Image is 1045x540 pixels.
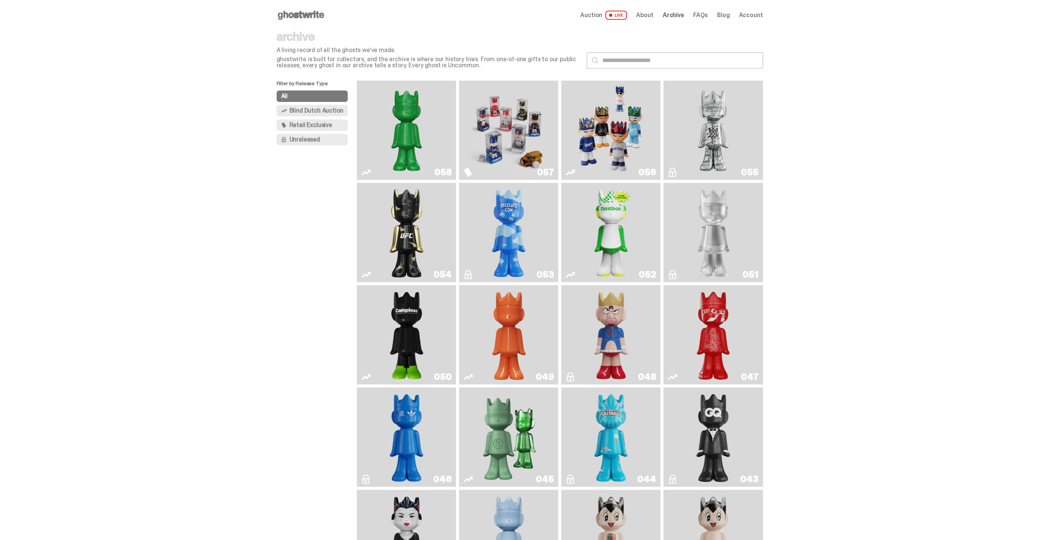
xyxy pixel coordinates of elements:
a: Archive [663,12,684,18]
img: Schrödinger's ghost: Sunday Green [369,84,444,177]
button: Blind Dutch Auction [277,105,348,116]
img: Present [477,391,541,484]
div: 052 [639,270,656,279]
span: Blind Dutch Auction [290,108,344,114]
a: ghooooost [464,186,554,279]
div: 045 [536,475,554,484]
img: Court Victory [591,186,631,279]
div: 051 [743,270,758,279]
a: Schrödinger's ghost: Orange Vibe [464,288,554,381]
div: 053 [537,270,554,279]
div: 047 [741,372,758,381]
a: I Was There SummerSlam [668,84,758,177]
div: 043 [740,475,758,484]
div: 057 [537,168,554,177]
a: FAQs [693,12,708,18]
a: Auction LIVE [580,11,627,20]
img: ghooooost [489,186,529,279]
div: 050 [434,372,451,381]
button: Unreleased [277,134,348,145]
div: 048 [638,372,656,381]
span: All [281,93,288,99]
a: Present [464,391,554,484]
a: Ruby [361,186,451,279]
img: Campless [386,288,427,381]
img: ComplexCon HK [386,391,427,484]
div: 044 [637,475,656,484]
a: LLLoyalty [668,186,758,279]
a: Game Face (2025) [464,84,554,177]
a: Skip [668,288,758,381]
img: Skip [693,288,733,381]
span: Retail Exclusive [290,122,332,128]
button: All [277,91,348,102]
span: Unreleased [290,137,320,143]
p: A living record of all the ghosts we've made. [277,47,581,53]
a: Account [739,12,763,18]
a: Blog [717,12,730,18]
span: Auction [580,12,602,18]
div: 056 [638,168,656,177]
p: archive [277,30,581,43]
a: Game Face (2025) [566,84,656,177]
img: Game Face (2025) [574,84,648,177]
img: Schrödinger's ghost: Orange Vibe [489,288,529,381]
img: Game Face (2025) [472,84,546,177]
a: About [636,12,654,18]
div: 058 [434,168,451,177]
div: 055 [741,168,758,177]
p: Filter by Release Type [277,81,357,91]
button: Retail Exclusive [277,119,348,131]
a: Campless [361,288,451,381]
a: Kinnikuman [566,288,656,381]
img: Kinnikuman [591,288,631,381]
a: Feastables [566,391,656,484]
img: LLLoyalty [693,186,733,279]
p: ghostwrite is built for collectors, and the archive is where our history lives. From one-of-one g... [277,56,581,68]
img: I Was There SummerSlam [676,84,750,177]
div: 054 [434,270,451,279]
img: Black Tie [693,391,733,484]
a: ComplexCon HK [361,391,451,484]
a: Court Victory [566,186,656,279]
span: LIVE [605,11,627,20]
div: 049 [536,372,554,381]
a: Schrödinger's ghost: Sunday Green [361,84,451,177]
div: 046 [433,475,451,484]
a: Black Tie [668,391,758,484]
img: Feastables [591,391,631,484]
img: Ruby [386,186,427,279]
